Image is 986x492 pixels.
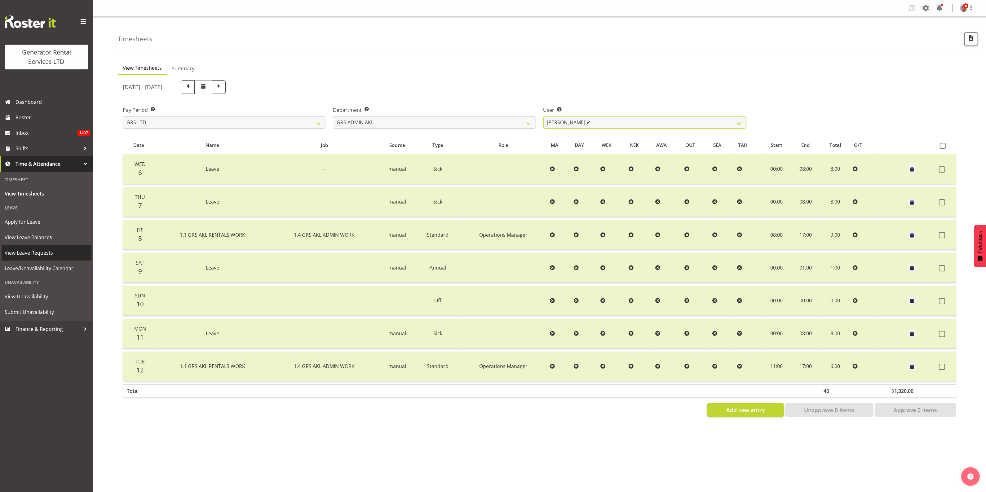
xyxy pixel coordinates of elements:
span: 9 [138,267,142,275]
span: View Leave Requests [5,248,88,257]
span: Time & Attendance [15,159,81,169]
span: Inbox [15,128,77,138]
span: - [324,297,325,304]
span: Thu [135,194,145,200]
td: 8.00 [820,319,850,349]
span: Role [498,142,508,149]
label: Pay Period [123,106,325,114]
span: - [324,165,325,172]
span: manual [388,264,406,271]
span: Sun [135,292,145,299]
td: 08:00 [791,154,820,184]
span: Tue [135,358,145,365]
div: Generator Rental Services LTD [11,48,82,66]
span: DAY [575,142,584,149]
div: Leave [2,201,91,214]
span: 1.4 GRS AKL ADMIN WORK [294,231,355,238]
span: 8 [138,234,142,243]
span: - [396,297,398,304]
div: Timesheet [2,173,91,186]
span: View Unavailability [5,292,88,301]
span: Roster [15,113,90,122]
td: 08:00 [791,319,820,349]
span: View Timesheets [123,64,162,72]
span: 11 [136,333,144,341]
td: 00:00 [791,286,820,315]
a: View Unavailability [2,289,91,304]
button: Feedback - Show survey [974,225,986,267]
td: 01:00 [791,253,820,283]
span: Unapprove 0 Items [804,406,854,414]
span: Wed [135,161,146,168]
span: Leave [206,198,219,205]
img: Rosterit website logo [5,15,56,28]
img: dave-wallaced2e02bf5a44ca49c521115b89c5c4806.png [960,4,967,12]
span: 7 [138,201,142,210]
span: Type [432,142,443,149]
td: Sick [416,187,460,217]
a: Apply for Leave [2,214,91,230]
span: - [324,198,325,205]
span: O/T [854,142,862,149]
span: Approve 0 Items [894,406,937,414]
span: View Leave Balances [5,233,88,242]
span: Fri [137,226,144,233]
td: 8.00 [820,187,850,217]
span: Leave [206,264,219,271]
td: 9.00 [820,220,850,250]
span: - [324,264,325,271]
span: WEK [602,142,612,149]
span: End [802,142,810,149]
a: View Leave Requests [2,245,91,261]
th: 40 [820,384,850,397]
span: 1.1 GRS AKL RENTALS WORK [180,231,245,238]
span: Dashboard [15,97,90,107]
td: Standard [416,352,460,381]
span: Add new entry [726,406,765,414]
td: Standard [416,220,460,250]
span: Submit Unavailability [5,307,88,317]
span: Mon [134,325,146,332]
div: Unavailability [2,276,91,289]
span: manual [388,330,406,337]
span: MA [551,142,558,149]
td: 1.00 [820,253,850,283]
th: $1,320.00 [888,384,936,397]
span: manual [388,198,406,205]
a: Leave/Unavailability Calendar [2,261,91,276]
td: 00:00 [762,187,792,217]
td: 17:00 [791,220,820,250]
span: Sat [136,259,144,266]
img: help-xxl-2.png [967,473,974,480]
span: Summary [172,65,194,72]
span: Source [389,142,405,149]
td: 6.00 [820,352,850,381]
span: AWA [657,142,667,149]
span: Shifts [15,144,81,153]
span: Finance & Reporting [15,324,81,334]
td: Sick [416,154,460,184]
button: Unapprove 0 Items [785,403,873,417]
span: Name [206,142,219,149]
td: 00:00 [762,319,792,349]
span: Leave [206,165,219,172]
h5: [DATE] - [DATE] [123,84,162,90]
label: Department [333,106,536,114]
td: Off [416,286,460,315]
th: Total [123,384,155,397]
span: 10 [136,300,144,308]
span: manual [388,165,406,172]
td: 00:00 [762,286,792,315]
span: - [212,297,213,304]
span: TAH [738,142,747,149]
td: 8.00 [820,154,850,184]
td: 00:00 [762,154,792,184]
span: Operations Manager [479,363,528,370]
span: ½EK [630,142,639,149]
h4: Timesheets [118,35,152,42]
a: Submit Unavailability [2,304,91,320]
label: User [543,106,746,114]
td: Sick [416,319,460,349]
button: Approve 0 Items [875,403,956,417]
span: 1.4 GRS AKL ADMIN WORK [294,363,355,370]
